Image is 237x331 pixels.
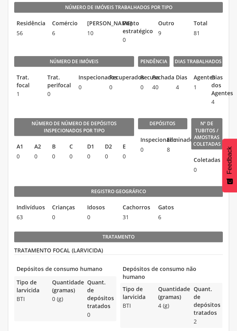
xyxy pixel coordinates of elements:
span: 31 [120,213,152,221]
span: 0 (g) [50,295,81,303]
legend: Idosos [85,203,116,213]
span: 6 [50,29,81,37]
span: 0 [50,213,81,221]
legend: Depósitos de consumo não humano [120,265,222,281]
span: 0 [138,146,160,154]
span: 0 [32,152,46,160]
span: 0 [191,166,196,174]
legend: TRATAMENTO FOCAL (LARVICIDA) [14,246,223,255]
legend: Quant. de depósitos tratados [191,285,223,317]
span: 0 [14,152,28,160]
span: 4 [209,98,222,106]
span: 0 [120,152,134,160]
legend: Depósitos [138,118,187,129]
legend: Inspecionados [76,73,103,83]
legend: Trat. perifocal [45,73,72,89]
legend: Residência [14,19,46,28]
legend: D2 [103,143,116,152]
legend: Crianças [50,203,81,213]
legend: C [67,143,81,152]
legend: Ponto estratégico [120,19,152,35]
legend: Tipo de larvicida [14,278,46,294]
legend: Número de Imóveis Trabalhados por Tipo [14,2,223,13]
legend: A1 [14,143,28,152]
legend: Quantidade (gramas) [156,285,187,301]
span: 0 [76,83,103,91]
legend: D1 [85,143,99,152]
span: 1 [191,83,205,91]
span: 0 [138,83,146,91]
legend: Eliminados [164,136,187,145]
span: Feedback [226,147,233,174]
legend: Recusa [138,73,146,83]
legend: Quantidade (gramas) [50,278,81,294]
legend: Nº de Tubitos / Amostras coletadas [191,118,223,150]
legend: Fechada [150,73,158,83]
span: 0 [85,213,116,221]
span: 0 [50,152,63,160]
span: 6 [156,213,187,221]
span: BTI [14,295,46,303]
legend: Indivíduos [14,203,46,213]
legend: [PERSON_NAME] [85,19,116,28]
span: 4 [174,83,187,91]
legend: Agentes [191,73,205,83]
legend: Outro [156,19,187,28]
legend: Quant. de depósitos tratados [85,278,116,310]
span: 40 [150,83,158,91]
span: 0 [67,152,81,160]
legend: A2 [32,143,46,152]
legend: Trat. focal [14,73,41,89]
legend: Recuperados [107,73,134,83]
span: 0 [103,152,116,160]
legend: Número de Número de Depósitos Inspecionados por Tipo [14,118,134,136]
span: 63 [14,213,46,221]
legend: Número de imóveis [14,56,134,67]
legend: Tratamento [14,231,223,243]
legend: Dias [174,73,187,83]
legend: Total [191,19,223,28]
span: 4 (g) [156,302,187,310]
span: 81 [191,29,223,37]
legend: Tipo de larvicida [120,285,152,301]
legend: E [120,143,134,152]
span: 1 [14,90,41,98]
legend: Cachorros [120,203,152,213]
legend: Registro geográfico [14,186,223,197]
legend: B [50,143,63,152]
span: 56 [14,29,46,37]
span: 0 [85,311,116,319]
span: 0 [45,90,72,98]
legend: Inspecionado [138,136,160,145]
legend: Dias dos Agentes [209,73,222,97]
legend: Comércio [50,19,81,28]
span: 8 [164,146,187,154]
button: Feedback - Mostrar pesquisa [222,139,237,192]
legend: Coletadas [191,156,196,165]
span: BTI [120,302,152,310]
span: 0 [120,36,152,44]
legend: Gatos [156,203,187,213]
legend: Depósitos de consumo humano [14,265,116,274]
span: 10 [85,29,116,37]
span: 9 [156,29,187,37]
legend: Dias Trabalhados [174,56,223,67]
span: 0 [107,83,134,91]
span: 0 [85,152,99,160]
legend: Pendência [138,56,170,67]
span: 2 [191,318,223,325]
